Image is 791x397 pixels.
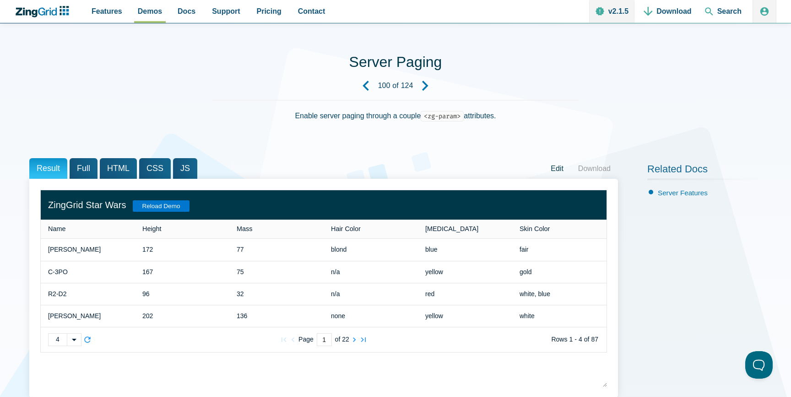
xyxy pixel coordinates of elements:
a: Next Demo [413,73,438,98]
strong: 124 [401,82,413,89]
span: Result [29,158,67,179]
zg-text: Page [298,337,314,342]
div: none [331,311,345,322]
zg-text: 22 [342,337,349,342]
div: [PERSON_NAME] [48,311,101,322]
div: n/a [331,267,340,278]
div: blond [331,244,347,255]
zg-text: 4 [579,337,582,342]
div: 167 [142,267,153,278]
span: Full [70,158,98,179]
span: Support [212,5,240,17]
div: blue [425,244,437,255]
zg-button: firstpage [279,335,288,344]
zg-text: Rows [551,337,567,342]
div: 4 [49,334,67,346]
div: 202 [142,311,153,322]
div: Enable server paging through a couple attributes. [212,100,579,143]
div: white, blue [520,289,550,300]
div: C-3PO [48,267,68,278]
div: yellow [425,311,443,322]
span: Reload Demo [133,200,189,212]
span: Skin Color [520,225,550,232]
a: Server Features [658,189,708,197]
span: [MEDICAL_DATA] [425,225,478,232]
zg-button: reload [83,335,92,344]
span: HTML [100,158,137,179]
zg-text: 87 [591,337,598,342]
zg-caption: ZingGrid Star Wars [41,190,607,220]
h2: Related Docs [647,163,762,180]
div: gold [520,267,531,278]
div: 172 [142,244,153,255]
span: Name [48,225,65,232]
zg-button: nextpage [350,335,359,344]
div: yellow [425,267,443,278]
div: 136 [237,311,247,322]
h1: Server Paging [349,53,442,73]
zg-button: prevpage [288,335,298,344]
div: 32 [237,289,244,300]
strong: 100 [378,82,390,89]
span: CSS [139,158,171,179]
a: Previous Demo [353,73,378,98]
a: Edit [543,162,571,176]
span: Features [92,5,122,17]
zg-text: - [574,337,577,342]
span: of [392,82,398,89]
code: <zg-param> [421,111,464,121]
div: fair [520,244,528,255]
span: Demos [138,5,162,17]
zg-text: of [584,337,590,342]
span: Pricing [257,5,282,17]
div: red [425,289,434,300]
a: ZingChart Logo. Click to return to the homepage [15,6,74,17]
span: Docs [178,5,195,17]
div: [PERSON_NAME] [48,244,101,255]
div: R2-D2 [48,289,66,300]
div: n/a [331,289,340,300]
zg-text: 1 [569,337,573,342]
span: JS [173,158,197,179]
div: white [520,311,535,322]
zg-text: of [335,337,341,342]
zg-button: lastpage [359,335,368,344]
div: 77 [237,244,244,255]
a: Download [571,162,618,176]
span: Mass [237,225,252,232]
input: Current Page [317,333,332,346]
div: 96 [142,289,150,300]
span: Contact [298,5,325,17]
div: 75 [237,267,244,278]
span: Hair Color [331,225,361,232]
span: Height [142,225,162,232]
iframe: Help Scout Beacon - Open [745,351,773,379]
